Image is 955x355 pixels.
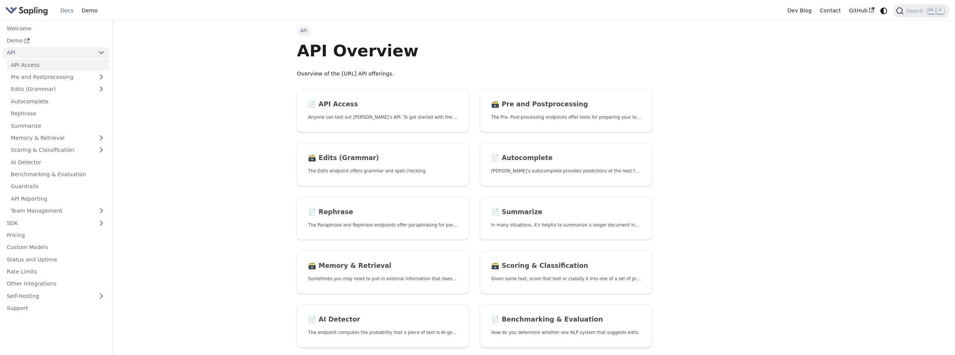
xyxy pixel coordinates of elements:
[7,72,109,83] a: Pre and Postprocessing
[491,100,641,109] h2: Pre and Postprocessing
[297,41,652,61] h1: API Overview
[878,5,889,16] button: Switch between dark and light mode (currently system mode)
[297,26,311,36] span: API
[783,5,815,17] a: Dev Blog
[3,230,109,241] a: Pricing
[5,5,48,16] img: Sapling.ai
[480,143,652,186] a: 📄️ Autocomplete[PERSON_NAME]'s autocomplete provides predictions of the next few characters or words
[5,5,51,16] a: Sapling.ai
[7,96,109,107] a: Autocomplete
[297,89,469,132] a: 📄️ API AccessAnyone can test out [PERSON_NAME]'s API. To get started with the API, simply:
[308,275,458,282] p: Sometimes you may need to pull in external information that doesn't fit in the context size of an...
[56,5,78,17] a: Docs
[3,266,109,277] a: Rate Limits
[78,5,102,17] a: Demo
[491,114,641,121] p: The Pre- Post-processing endpoints offer tools for preparing your text data for ingestation as we...
[3,47,94,58] a: API
[297,251,469,294] a: 🗃️ Memory & RetrievalSometimes you may need to pull in external information that doesn't fit in t...
[491,329,641,336] p: How do you determine whether one NLP system that suggests edits
[491,275,641,282] p: Given some text, score that text or classify it into one of a set of pre-specified categories.
[7,169,109,180] a: Benchmarking & Evaluation
[3,35,109,46] a: Demo
[7,84,109,95] a: Edits (Grammar)
[94,47,109,58] button: Collapse sidebar category 'API'
[937,7,944,14] kbd: K
[308,100,458,109] h2: API Access
[491,168,641,175] p: Sapling's autocomplete provides predictions of the next few characters or words
[7,133,109,144] a: Memory & Retrieval
[297,197,469,240] a: 📄️ RephraseThe Paraphrase and Rephrase endpoints offer paraphrasing for particular styles.
[7,157,109,168] a: AI Detector
[7,205,109,216] a: Team Management
[480,89,652,132] a: 🗃️ Pre and PostprocessingThe Pre- Post-processing endpoints offer tools for preparing your text d...
[308,154,458,162] h2: Edits (Grammar)
[297,143,469,186] a: 🗃️ Edits (Grammar)The Edits endpoint offers grammar and spell checking.
[3,290,109,301] a: Self-Hosting
[7,59,109,70] a: API Access
[491,262,641,270] h2: Scoring & Classification
[297,305,469,348] a: 📄️ AI DetectorThe endpoint computes the probability that a piece of text is AI-generated,
[7,108,109,119] a: Rephrase
[3,303,109,314] a: Support
[7,145,109,156] a: Scoring & Classification
[3,242,109,253] a: Custom Models
[297,26,652,36] nav: Breadcrumbs
[308,222,458,229] p: The Paraphrase and Rephrase endpoints offer paraphrasing for particular styles.
[308,208,458,216] h2: Rephrase
[7,193,109,204] a: API Reporting
[845,5,878,17] a: GitHub
[3,218,94,228] a: SDK
[297,69,652,79] p: Overview of the [URL] API offerings.
[3,23,109,34] a: Welcome
[94,218,109,228] button: Expand sidebar category 'SDK'
[480,197,652,240] a: 📄️ SummarizeIn many situations, it's helpful to summarize a longer document into a shorter, more ...
[491,316,641,324] h2: Benchmarking & Evaluation
[491,208,641,216] h2: Summarize
[893,4,949,18] button: Search (Ctrl+K)
[308,262,458,270] h2: Memory & Retrieval
[3,254,109,265] a: Status and Uptime
[491,154,641,162] h2: Autocomplete
[308,168,458,175] p: The Edits endpoint offers grammar and spell checking.
[7,181,109,192] a: Guardrails
[308,316,458,324] h2: AI Detector
[308,114,458,121] p: Anyone can test out Sapling's API. To get started with the API, simply:
[7,120,109,131] a: Summarize
[816,5,845,17] a: Contact
[904,8,928,14] span: Search
[308,329,458,336] p: The endpoint computes the probability that a piece of text is AI-generated,
[491,222,641,229] p: In many situations, it's helpful to summarize a longer document into a shorter, more easily diges...
[3,278,109,289] a: Other Integrations
[480,305,652,348] a: 📄️ Benchmarking & EvaluationHow do you determine whether one NLP system that suggests edits
[480,251,652,294] a: 🗃️ Scoring & ClassificationGiven some text, score that text or classify it into one of a set of p...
